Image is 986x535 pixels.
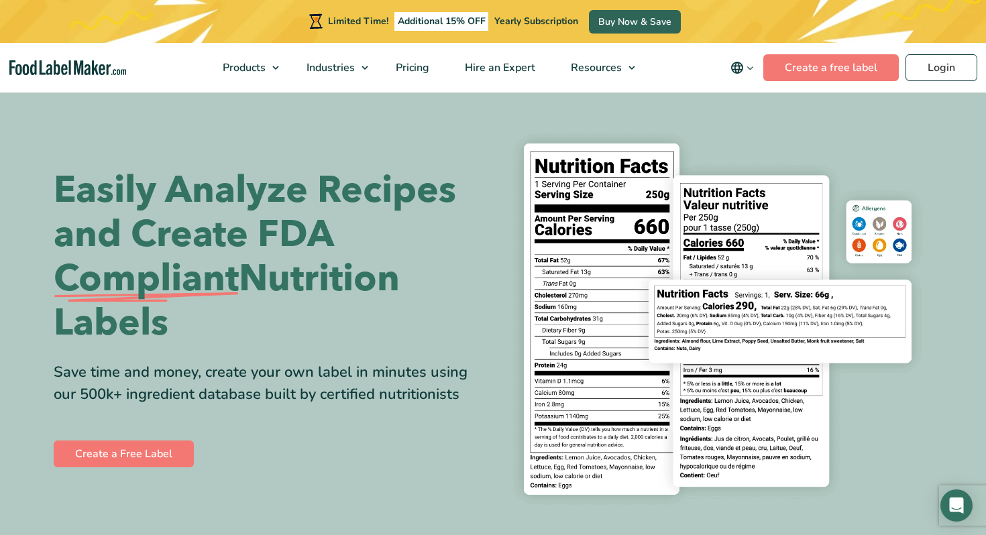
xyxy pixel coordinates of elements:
a: Resources [553,43,642,93]
span: Yearly Subscription [494,15,578,27]
span: Industries [303,60,356,75]
span: Limited Time! [328,15,388,27]
span: Compliant [54,257,239,301]
div: Open Intercom Messenger [940,489,973,522]
span: Resources [567,60,623,75]
a: Hire an Expert [447,43,550,93]
span: Additional 15% OFF [394,12,489,31]
button: Change language [721,54,763,81]
a: Products [205,43,286,93]
a: Login [906,54,977,81]
a: Industries [289,43,375,93]
span: Pricing [392,60,431,75]
a: Create a free label [763,54,899,81]
div: Save time and money, create your own label in minutes using our 500k+ ingredient database built b... [54,361,483,406]
h1: Easily Analyze Recipes and Create FDA Nutrition Labels [54,168,483,345]
a: Buy Now & Save [589,10,681,34]
span: Hire an Expert [461,60,537,75]
a: Create a Free Label [54,440,194,467]
span: Products [219,60,267,75]
a: Pricing [378,43,444,93]
a: Food Label Maker homepage [9,60,126,76]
